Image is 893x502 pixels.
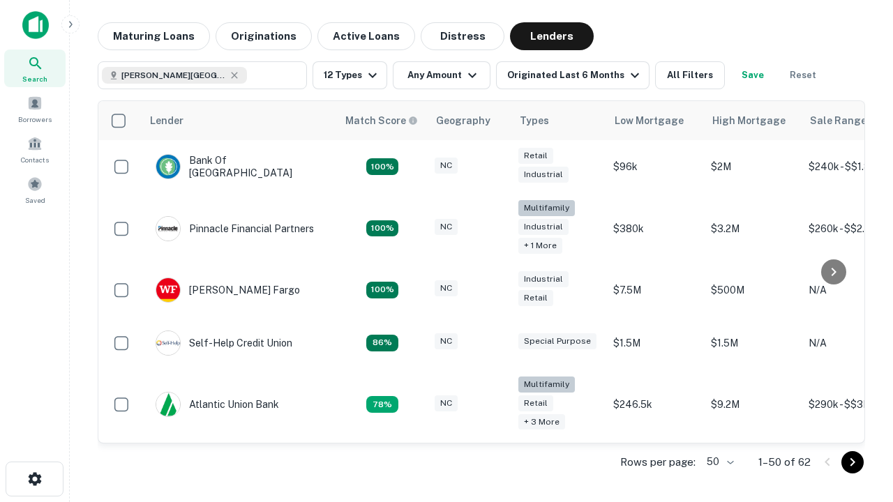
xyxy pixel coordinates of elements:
[704,140,802,193] td: $2M
[518,271,569,287] div: Industrial
[606,264,704,317] td: $7.5M
[21,154,49,165] span: Contacts
[142,101,337,140] th: Lender
[518,200,575,216] div: Multifamily
[841,451,864,473] button: Go to next page
[366,282,398,298] div: Matching Properties: 14, hasApolloMatch: undefined
[156,154,323,179] div: Bank Of [GEOGRAPHIC_DATA]
[518,148,553,164] div: Retail
[4,50,66,87] a: Search
[156,217,180,241] img: picture
[520,112,549,129] div: Types
[620,454,696,471] p: Rows per page:
[156,392,279,417] div: Atlantic Union Bank
[345,113,415,128] h6: Match Score
[337,101,428,140] th: Capitalize uses an advanced AI algorithm to match your search with the best lender. The match sco...
[435,219,458,235] div: NC
[712,112,786,129] div: High Mortgage
[435,395,458,411] div: NC
[606,140,704,193] td: $96k
[4,130,66,168] a: Contacts
[366,335,398,351] div: Matching Properties: 11, hasApolloMatch: undefined
[518,290,553,306] div: Retail
[435,158,458,174] div: NC
[518,219,569,235] div: Industrial
[510,22,594,50] button: Lenders
[518,167,569,183] div: Industrial
[22,73,47,84] span: Search
[511,101,606,140] th: Types
[758,454,811,471] p: 1–50 of 62
[216,22,312,50] button: Originations
[428,101,511,140] th: Geography
[317,22,415,50] button: Active Loans
[823,390,893,457] iframe: Chat Widget
[518,376,575,393] div: Multifamily
[366,396,398,413] div: Matching Properties: 10, hasApolloMatch: undefined
[704,264,802,317] td: $500M
[156,393,180,416] img: picture
[156,277,300,303] div: [PERSON_NAME] Fargo
[421,22,504,50] button: Distress
[156,216,314,241] div: Pinnacle Financial Partners
[518,238,562,254] div: + 1 more
[518,333,596,349] div: Special Purpose
[507,67,643,84] div: Originated Last 6 Months
[121,69,226,82] span: [PERSON_NAME][GEOGRAPHIC_DATA], [GEOGRAPHIC_DATA]
[25,195,45,206] span: Saved
[435,333,458,349] div: NC
[98,22,210,50] button: Maturing Loans
[606,101,704,140] th: Low Mortgage
[4,90,66,128] a: Borrowers
[518,395,553,411] div: Retail
[22,11,49,39] img: capitalize-icon.png
[701,452,736,472] div: 50
[704,370,802,440] td: $9.2M
[704,317,802,370] td: $1.5M
[156,330,292,356] div: Self-help Credit Union
[615,112,684,129] div: Low Mortgage
[781,61,825,89] button: Reset
[435,280,458,296] div: NC
[18,114,52,125] span: Borrowers
[366,220,398,237] div: Matching Properties: 23, hasApolloMatch: undefined
[496,61,650,89] button: Originated Last 6 Months
[156,155,180,178] img: picture
[345,113,418,128] div: Capitalize uses an advanced AI algorithm to match your search with the best lender. The match sco...
[150,112,183,129] div: Lender
[436,112,490,129] div: Geography
[393,61,490,89] button: Any Amount
[606,193,704,264] td: $380k
[655,61,725,89] button: All Filters
[606,370,704,440] td: $246.5k
[704,101,802,140] th: High Mortgage
[606,317,704,370] td: $1.5M
[4,171,66,208] a: Saved
[730,61,775,89] button: Save your search to get updates of matches that match your search criteria.
[313,61,387,89] button: 12 Types
[518,414,565,430] div: + 3 more
[366,158,398,175] div: Matching Properties: 14, hasApolloMatch: undefined
[704,193,802,264] td: $3.2M
[156,331,180,355] img: picture
[810,112,866,129] div: Sale Range
[156,278,180,302] img: picture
